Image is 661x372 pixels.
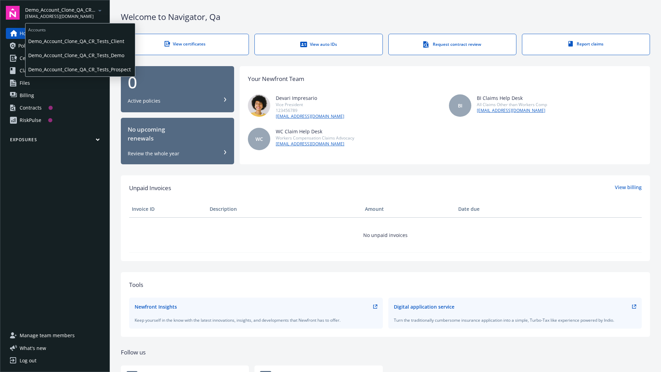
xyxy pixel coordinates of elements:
[6,102,104,113] a: Contracts
[362,201,455,217] th: Amount
[477,94,547,102] div: BI Claims Help Desk
[128,150,179,157] div: Review the whole year
[6,53,104,64] a: Certificates
[18,40,35,51] span: Policies
[455,201,533,217] th: Date due
[6,65,104,76] a: Claims
[276,102,344,107] div: Vice President
[25,6,96,13] span: Demo_Account_Clone_QA_CR_Tests_Prospect
[20,28,33,39] span: Home
[477,102,547,107] div: All Claims Other than Workers Comp
[121,11,650,23] div: Welcome to Navigator , Qa
[6,330,104,341] a: Manage team members
[135,317,377,323] div: Keep yourself in the know with the latest innovations, insights, and developments that Newfront h...
[6,6,20,20] img: navigator-logo.svg
[20,344,46,352] span: What ' s new
[207,201,362,217] th: Description
[121,348,650,357] div: Follow us
[477,107,547,114] a: [EMAIL_ADDRESS][DOMAIN_NAME]
[276,141,354,147] a: [EMAIL_ADDRESS][DOMAIN_NAME]
[25,6,104,20] button: Demo_Account_Clone_QA_CR_Tests_Prospect[EMAIL_ADDRESS][DOMAIN_NAME]arrowDropDown
[615,184,642,193] a: View billing
[402,41,502,48] div: Request contract review
[20,102,42,113] div: Contracts
[394,317,637,323] div: Turn the traditionally cumbersome insurance application into a simple, Turbo-Tax like experience ...
[96,6,104,14] a: arrowDropDown
[536,41,636,47] div: Report claims
[6,115,104,126] a: RiskPulse
[129,201,207,217] th: Invoice ID
[20,115,41,126] div: RiskPulse
[25,13,96,20] span: [EMAIL_ADDRESS][DOMAIN_NAME]
[121,66,234,113] button: 0Active policies
[6,77,104,89] a: Files
[20,65,35,76] span: Claims
[276,94,344,102] div: Devari Impresario
[135,303,177,310] div: Newfront Insights
[28,62,132,76] span: Demo_Account_Clone_QA_CR_Tests_Prospect
[129,184,171,193] span: Unpaid Invoices
[129,217,642,252] td: No unpaid invoices
[121,118,234,164] button: No upcomingrenewalsReview the whole year
[129,280,642,289] div: Tools
[6,344,57,352] button: What's new
[20,355,36,366] div: Log out
[458,102,462,109] span: BI
[248,74,304,83] div: Your Newfront Team
[6,28,104,39] a: Home
[6,40,104,51] a: Policies
[388,34,516,55] a: Request contract review
[20,77,30,89] span: Files
[20,330,75,341] span: Manage team members
[522,34,650,55] a: Report claims
[20,53,45,64] span: Certificates
[276,135,354,141] div: Workers Compensation Claims Advocacy
[269,41,368,48] div: View auto IDs
[6,137,104,145] button: Exposures
[255,135,263,143] span: WC
[6,90,104,101] a: Billing
[28,34,132,48] span: Demo_Account_Clone_QA_CR_Tests_Client
[128,97,160,104] div: Active policies
[20,90,34,101] span: Billing
[28,48,132,62] span: Demo_Account_Clone_QA_CR_Tests_Demo
[248,94,270,117] img: photo
[128,125,227,143] div: No upcoming renewals
[25,23,135,34] span: Accounts
[121,34,249,55] a: View certificates
[276,107,344,113] div: 123456789
[394,303,454,310] div: Digital application service
[276,113,344,120] a: [EMAIL_ADDRESS][DOMAIN_NAME]
[135,41,235,47] div: View certificates
[254,34,382,55] a: View auto IDs
[128,74,227,91] div: 0
[276,128,354,135] div: WC Claim Help Desk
